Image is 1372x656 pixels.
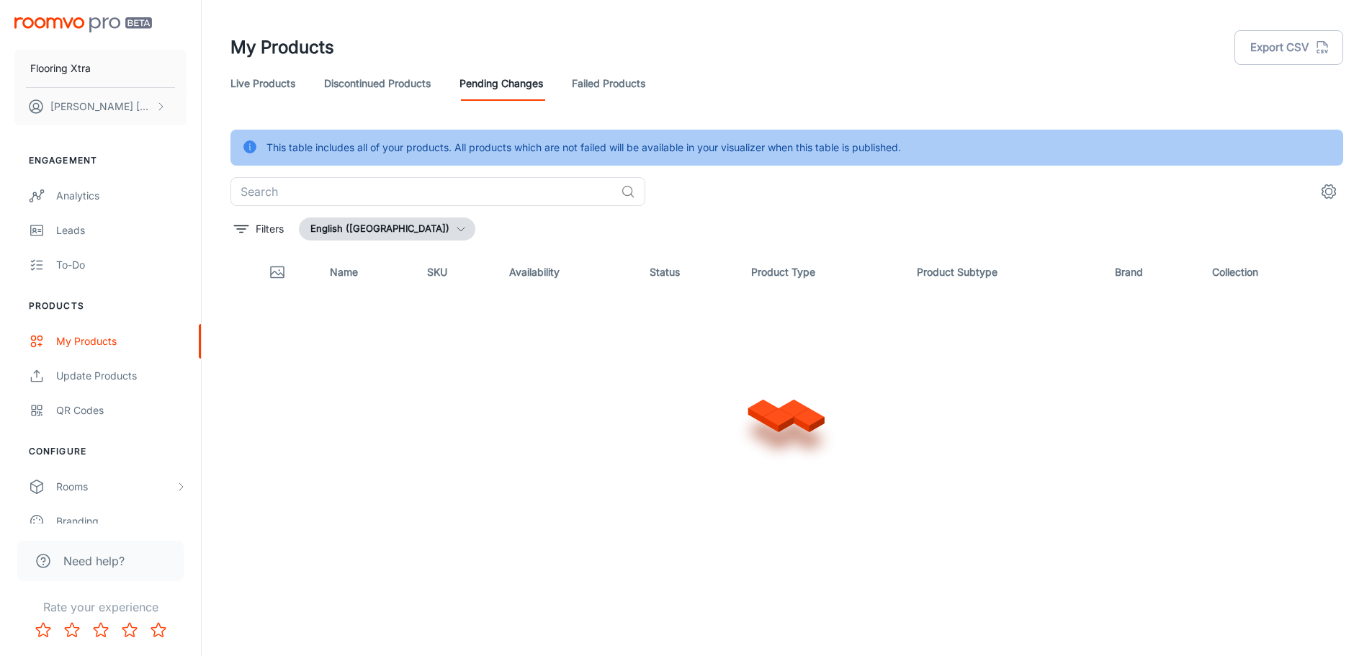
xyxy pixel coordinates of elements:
[29,616,58,644] button: Rate 1 star
[740,252,906,292] th: Product Type
[56,188,187,204] div: Analytics
[30,60,91,76] p: Flooring Xtra
[1314,177,1343,206] button: settings
[299,217,475,241] button: English ([GEOGRAPHIC_DATA])
[230,217,287,241] button: filter
[14,50,187,87] button: Flooring Xtra
[14,17,152,32] img: Roomvo PRO Beta
[63,552,125,570] span: Need help?
[56,513,187,529] div: Branding
[230,177,615,206] input: Search
[86,616,115,644] button: Rate 3 star
[144,616,173,644] button: Rate 5 star
[318,252,416,292] th: Name
[269,264,286,281] svg: Thumbnail
[56,257,187,273] div: To-do
[56,333,187,349] div: My Products
[56,479,175,495] div: Rooms
[266,134,901,161] div: This table includes all of your products. All products which are not failed will be available in ...
[324,66,431,101] a: Discontinued Products
[572,66,645,101] a: Failed Products
[905,252,1103,292] th: Product Subtype
[1103,252,1201,292] th: Brand
[1201,252,1343,292] th: Collection
[12,598,189,616] p: Rate your experience
[459,66,543,101] a: Pending Changes
[14,88,187,125] button: [PERSON_NAME] [PERSON_NAME]
[416,252,498,292] th: SKU
[1234,30,1343,65] button: Export CSV
[56,368,187,384] div: Update Products
[256,221,284,237] p: Filters
[638,252,740,292] th: Status
[56,223,187,238] div: Leads
[230,35,334,60] h1: My Products
[58,616,86,644] button: Rate 2 star
[230,66,295,101] a: Live Products
[50,99,152,114] p: [PERSON_NAME] [PERSON_NAME]
[115,616,144,644] button: Rate 4 star
[56,403,187,418] div: QR Codes
[498,252,637,292] th: Availability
